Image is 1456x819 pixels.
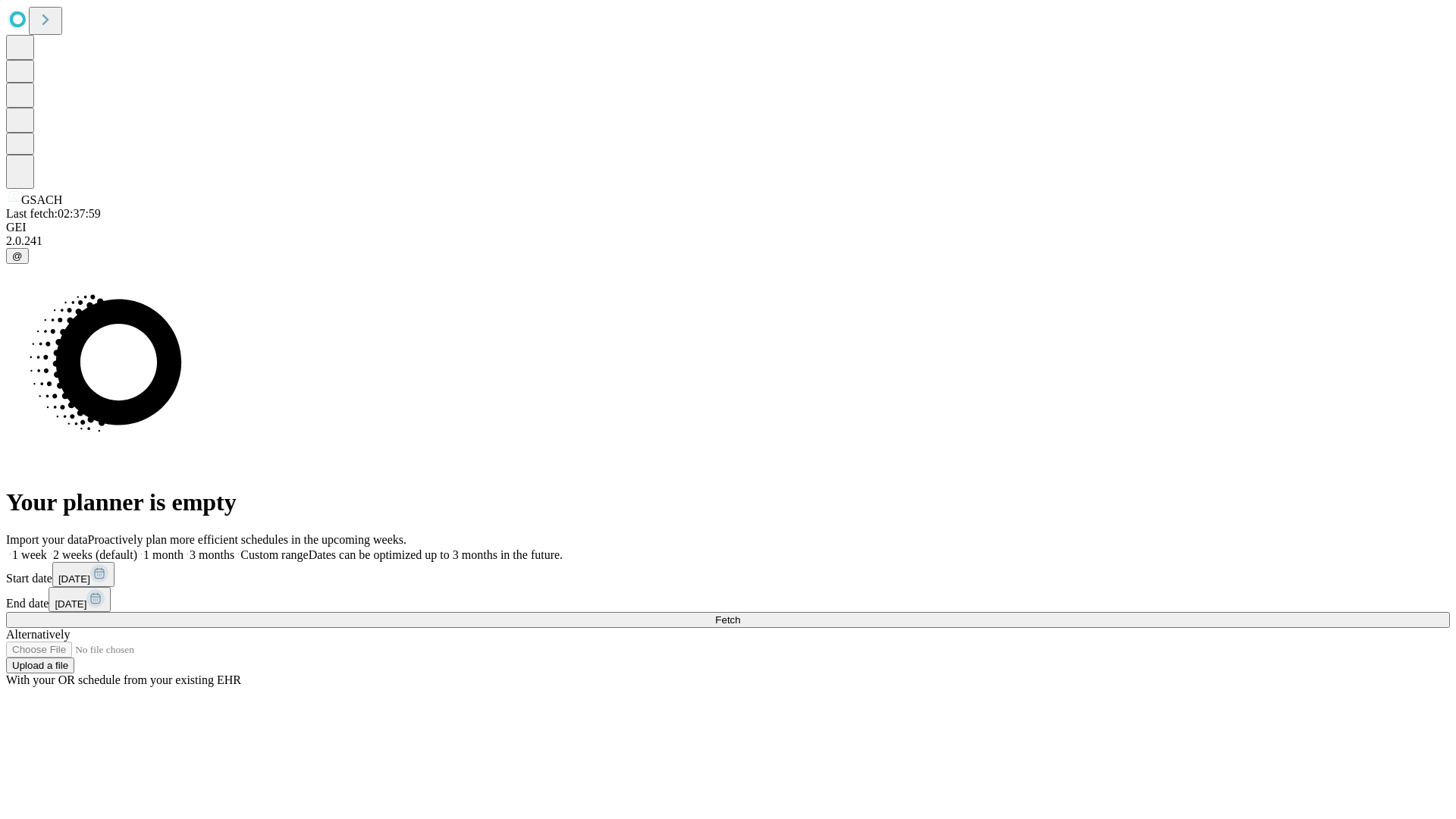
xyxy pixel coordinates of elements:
[6,628,70,641] span: Alternatively
[58,573,90,585] span: [DATE]
[6,533,88,546] span: Import your data
[88,533,406,546] span: Proactively plan more efficient schedules in the upcoming weeks.
[53,548,137,561] span: 2 weeks (default)
[6,234,1450,248] div: 2.0.241
[6,657,74,673] button: Upload a file
[6,673,241,686] span: With your OR schedule from your existing EHR
[12,548,47,561] span: 1 week
[6,488,1450,516] h1: Your planner is empty
[6,207,101,220] span: Last fetch: 02:37:59
[6,248,29,264] button: @
[190,548,234,561] span: 3 months
[6,562,1450,587] div: Start date
[12,250,23,262] span: @
[240,548,308,561] span: Custom range
[55,598,86,610] span: [DATE]
[6,587,1450,612] div: End date
[309,548,563,561] span: Dates can be optimized up to 3 months in the future.
[715,614,740,626] span: Fetch
[6,221,1450,234] div: GEI
[143,548,184,561] span: 1 month
[21,193,62,206] span: GSACH
[6,612,1450,628] button: Fetch
[49,587,111,612] button: [DATE]
[52,562,115,587] button: [DATE]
